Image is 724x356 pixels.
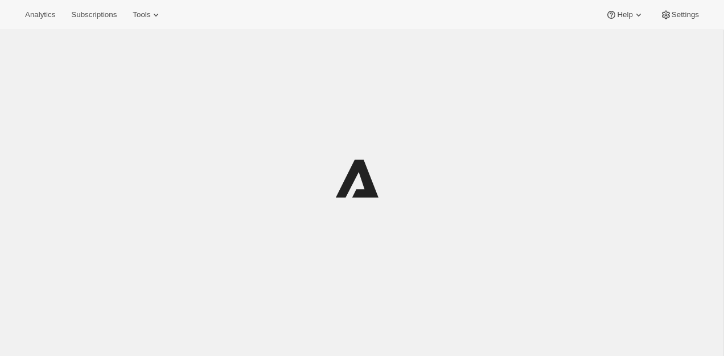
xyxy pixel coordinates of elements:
button: Tools [126,7,168,23]
button: Subscriptions [64,7,124,23]
span: Tools [133,10,150,19]
span: Analytics [25,10,55,19]
span: Settings [672,10,699,19]
button: Analytics [18,7,62,23]
button: Settings [653,7,706,23]
button: Help [599,7,651,23]
span: Help [617,10,632,19]
span: Subscriptions [71,10,117,19]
